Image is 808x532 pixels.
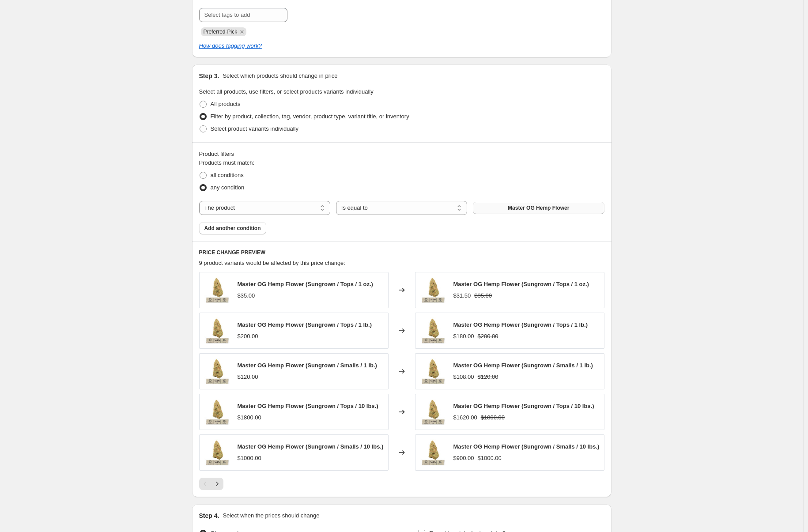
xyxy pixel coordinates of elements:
nav: Pagination [199,478,223,490]
img: MasterOG-Sungrown-TopPrimaryImagewCBDv2_80x.jpg [420,399,446,425]
button: Remove Preferred-Pick [238,28,246,36]
img: MasterOG-Sungrown-TopPrimaryImagewCBDv2_80x.jpg [204,358,230,385]
img: MasterOG-Sungrown-TopPrimaryImagewCBDv2_80x.jpg [204,277,230,303]
div: $900.00 [453,454,474,463]
span: all conditions [211,172,244,178]
strike: $35.00 [474,291,492,300]
strike: $200.00 [478,332,498,341]
span: Preferred-Pick [204,29,238,35]
div: $180.00 [453,332,474,341]
strike: $120.00 [478,373,498,381]
button: Master OG Hemp Flower [473,202,604,214]
span: Master OG Hemp Flower (Sungrown / Tops / 1 oz.) [238,281,373,287]
a: How does tagging work? [199,42,262,49]
button: Add another condition [199,222,266,234]
div: $108.00 [453,373,474,381]
span: Master OG Hemp Flower (Sungrown / Tops / 1 oz.) [453,281,589,287]
img: MasterOG-Sungrown-TopPrimaryImagewCBDv2_80x.jpg [204,399,230,425]
strike: $1000.00 [478,454,502,463]
input: Select tags to add [199,8,287,22]
span: Master OG Hemp Flower (Sungrown / Smalls / 10 lbs.) [238,443,384,450]
h6: PRICE CHANGE PREVIEW [199,249,604,256]
div: $1000.00 [238,454,261,463]
span: Select all products, use filters, or select products variants individually [199,88,374,95]
span: Master OG Hemp Flower (Sungrown / Tops / 1 lb.) [453,321,588,328]
p: Select when the prices should change [223,511,319,520]
span: Filter by product, collection, tag, vendor, product type, variant title, or inventory [211,113,409,120]
span: Master OG Hemp Flower (Sungrown / Smalls / 10 lbs.) [453,443,600,450]
div: $200.00 [238,332,258,341]
img: MasterOG-Sungrown-TopPrimaryImagewCBDv2_80x.jpg [420,358,446,385]
div: Product filters [199,150,604,158]
span: 9 product variants would be affected by this price change: [199,260,345,266]
h2: Step 3. [199,72,219,80]
span: Master OG Hemp Flower (Sungrown / Smalls / 1 lb.) [238,362,377,369]
img: MasterOG-Sungrown-TopPrimaryImagewCBDv2_80x.jpg [204,317,230,344]
div: $1620.00 [453,413,477,422]
div: $31.50 [453,291,471,300]
span: any condition [211,184,245,191]
strike: $1800.00 [481,413,505,422]
span: Add another condition [204,225,261,232]
span: All products [211,101,241,107]
span: Products must match: [199,159,255,166]
h2: Step 4. [199,511,219,520]
span: Master OG Hemp Flower (Sungrown / Tops / 10 lbs.) [238,403,378,409]
span: Master OG Hemp Flower (Sungrown / Tops / 10 lbs.) [453,403,594,409]
span: Master OG Hemp Flower (Sungrown / Tops / 1 lb.) [238,321,372,328]
span: Master OG Hemp Flower [508,204,569,211]
button: Next [211,478,223,490]
p: Select which products should change in price [223,72,337,80]
img: MasterOG-Sungrown-TopPrimaryImagewCBDv2_80x.jpg [420,277,446,303]
img: MasterOG-Sungrown-TopPrimaryImagewCBDv2_80x.jpg [204,439,230,466]
span: Master OG Hemp Flower (Sungrown / Smalls / 1 lb.) [453,362,593,369]
span: Select product variants individually [211,125,298,132]
div: $120.00 [238,373,258,381]
img: MasterOG-Sungrown-TopPrimaryImagewCBDv2_80x.jpg [420,439,446,466]
div: $1800.00 [238,413,261,422]
div: $35.00 [238,291,255,300]
img: MasterOG-Sungrown-TopPrimaryImagewCBDv2_80x.jpg [420,317,446,344]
